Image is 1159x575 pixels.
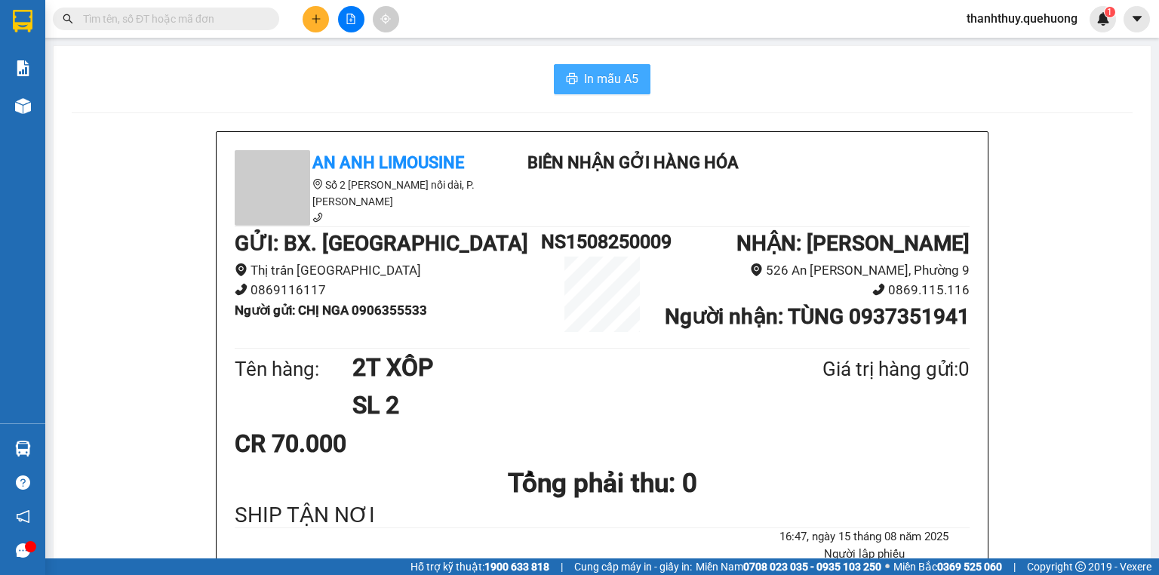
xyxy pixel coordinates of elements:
button: printerIn mẫu A5 [554,64,650,94]
b: An Anh Limousine [312,153,464,172]
span: notification [16,509,30,524]
span: phone [312,212,323,223]
li: Thị trấn [GEOGRAPHIC_DATA] [235,260,541,281]
button: aim [373,6,399,32]
span: thanhthuy.quehuong [955,9,1090,28]
span: Hỗ trợ kỹ thuật: [410,558,549,575]
span: caret-down [1130,12,1144,26]
b: Biên nhận gởi hàng hóa [97,22,145,145]
li: Số 2 [PERSON_NAME] nối dài, P. [PERSON_NAME] [235,177,506,210]
h1: Tổng phải thu: 0 [235,463,970,504]
li: 0869116117 [235,280,541,300]
span: | [1013,558,1016,575]
h1: NS1508250009 [541,227,663,257]
strong: 0708 023 035 - 0935 103 250 [743,561,881,573]
li: 526 An [PERSON_NAME], Phường 9 [663,260,970,281]
span: 1 [1107,7,1112,17]
strong: 0369 525 060 [937,561,1002,573]
span: plus [311,14,321,24]
span: phone [872,283,885,296]
img: solution-icon [15,60,31,76]
div: Giá trị hàng gửi: 0 [749,354,970,385]
span: Cung cấp máy in - giấy in: [574,558,692,575]
li: Người lập phiếu [759,546,970,564]
b: Biên nhận gởi hàng hóa [527,153,739,172]
h1: 2T XÔP [352,349,749,386]
span: In mẫu A5 [584,69,638,88]
span: Miền Bắc [893,558,1002,575]
span: environment [312,179,323,189]
img: warehouse-icon [15,98,31,114]
span: message [16,543,30,558]
input: Tìm tên, số ĐT hoặc mã đơn [83,11,261,27]
span: environment [750,263,763,276]
span: file-add [346,14,356,24]
span: copyright [1075,561,1086,572]
span: printer [566,72,578,87]
span: question-circle [16,475,30,490]
strong: 1900 633 818 [484,561,549,573]
div: Tên hàng: [235,354,352,385]
span: environment [235,263,247,276]
span: aim [380,14,391,24]
button: caret-down [1124,6,1150,32]
li: 16:47, ngày 15 tháng 08 năm 2025 [759,528,970,546]
sup: 1 [1105,7,1115,17]
b: GỬI : BX. [GEOGRAPHIC_DATA] [235,231,528,256]
span: phone [235,283,247,296]
span: | [561,558,563,575]
b: Người gửi : CHỊ NGA 0906355533 [235,303,427,318]
b: Người nhận : TÙNG 0937351941 [665,304,970,329]
span: Miền Nam [696,558,881,575]
span: search [63,14,73,24]
b: An Anh Limousine [19,97,83,168]
img: icon-new-feature [1096,12,1110,26]
div: CR 70.000 [235,425,477,463]
button: file-add [338,6,364,32]
button: plus [303,6,329,32]
h1: SL 2 [352,386,749,424]
div: SHIP TẬN NƠI [235,504,970,527]
img: logo-vxr [13,10,32,32]
span: ⚪️ [885,564,890,570]
b: NHẬN : [PERSON_NAME] [736,231,970,256]
li: 0869.115.116 [663,280,970,300]
img: warehouse-icon [15,441,31,457]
